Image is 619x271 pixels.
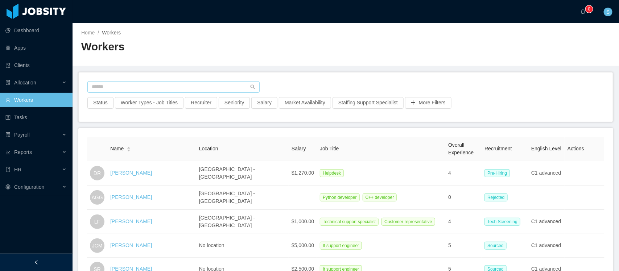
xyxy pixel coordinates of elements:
[484,169,510,177] span: Pre-Hiring
[251,97,277,109] button: Salary
[292,170,314,176] span: $1,270.00
[333,97,404,109] button: Staffing Support Specialist
[445,185,482,210] td: 0
[250,84,255,89] i: icon: search
[196,234,289,258] td: No location
[110,170,152,176] a: [PERSON_NAME]
[445,161,482,185] td: 4
[87,97,114,109] button: Status
[581,9,586,14] i: icon: bell
[5,80,11,85] i: icon: solution
[98,30,99,36] span: /
[127,146,131,148] i: icon: caret-up
[94,214,100,229] span: LF
[196,185,289,210] td: [GEOGRAPHIC_DATA] - [GEOGRAPHIC_DATA]
[484,146,512,151] span: Recruitment
[279,97,331,109] button: Market Availability
[5,110,67,125] a: icon: profileTasks
[14,149,32,155] span: Reports
[484,193,507,201] span: Rejected
[110,218,152,224] a: [PERSON_NAME]
[531,146,561,151] span: English Level
[110,194,152,200] a: [PERSON_NAME]
[196,210,289,234] td: [GEOGRAPHIC_DATA] - [GEOGRAPHIC_DATA]
[127,146,131,151] div: Sort
[606,8,610,16] span: S
[127,149,131,151] i: icon: caret-down
[14,80,36,86] span: Allocation
[5,41,67,55] a: icon: appstoreApps
[292,218,314,224] span: $1,000.00
[568,146,584,151] span: Actions
[92,238,103,253] span: JCM
[5,93,67,107] a: icon: userWorkers
[5,132,11,137] i: icon: file-protect
[405,97,451,109] button: icon: plusMore Filters
[320,169,344,177] span: Helpdesk
[115,97,183,109] button: Worker Types - Job Titles
[528,161,565,185] td: C1 advanced
[110,242,152,248] a: [PERSON_NAME]
[14,167,21,172] span: HR
[81,30,95,36] a: Home
[320,218,379,226] span: Technical support specialist
[448,142,474,155] span: Overall Experience
[445,234,482,258] td: 5
[363,193,397,201] span: C++ developer
[320,146,339,151] span: Job Title
[484,242,507,250] span: Sourced
[5,184,11,189] i: icon: setting
[381,218,435,226] span: Customer representative
[102,30,121,36] span: Workers
[81,39,346,54] h2: Workers
[5,23,67,38] a: icon: pie-chartDashboard
[484,218,520,226] span: Tech Screening
[5,58,67,72] a: icon: auditClients
[219,97,250,109] button: Seniority
[5,150,11,155] i: icon: line-chart
[91,190,103,205] span: AGG
[528,234,565,258] td: C1 advanced
[320,193,359,201] span: Python developer
[445,210,482,234] td: 4
[199,146,218,151] span: Location
[14,132,30,138] span: Payroll
[528,210,565,234] td: C1 advanced
[110,145,124,153] span: Name
[320,242,362,250] span: It support engineer
[196,161,289,185] td: [GEOGRAPHIC_DATA] - [GEOGRAPHIC_DATA]
[586,5,593,13] sup: 0
[292,146,306,151] span: Salary
[14,184,44,190] span: Configuration
[292,242,314,248] span: $5,000.00
[94,166,101,180] span: DR
[185,97,217,109] button: Recruiter
[5,167,11,172] i: icon: book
